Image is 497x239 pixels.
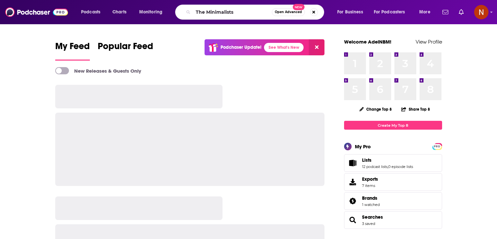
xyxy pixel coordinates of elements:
[193,7,272,17] input: Search podcasts, credits, & more...
[440,7,451,18] a: Show notifications dropdown
[344,173,442,191] a: Exports
[98,41,153,56] span: Popular Feed
[344,39,391,45] a: Welcome AdelNBM!
[433,144,441,149] span: PRO
[346,215,359,225] a: Searches
[344,154,442,172] span: Lists
[81,8,100,17] span: Podcasts
[362,176,378,182] span: Exports
[264,43,304,52] a: See What's New
[275,10,302,14] span: Open Advanced
[108,7,130,17] a: Charts
[112,8,126,17] span: Charts
[362,202,380,207] a: 1 watched
[55,41,90,61] a: My Feed
[401,103,430,116] button: Share Top 8
[374,8,405,17] span: For Podcasters
[419,8,430,17] span: More
[362,195,380,201] a: Brands
[362,157,413,163] a: Lists
[474,5,489,19] button: Show profile menu
[433,144,441,149] a: PRO
[337,8,363,17] span: For Business
[55,67,141,74] a: New Releases & Guests Only
[355,143,371,150] div: My Pro
[362,183,378,188] span: 7 items
[272,8,305,16] button: Open AdvancedNew
[346,158,359,168] a: Lists
[346,177,359,187] span: Exports
[333,7,371,17] button: open menu
[55,41,90,56] span: My Feed
[135,7,171,17] button: open menu
[416,39,442,45] a: View Profile
[362,214,383,220] a: Searches
[474,5,489,19] span: Logged in as AdelNBM
[344,192,442,210] span: Brands
[362,195,377,201] span: Brands
[415,7,439,17] button: open menu
[293,4,305,10] span: New
[362,164,388,169] a: 12 podcast lists
[356,105,396,113] button: Change Top 8
[76,7,109,17] button: open menu
[346,196,359,206] a: Brands
[370,7,415,17] button: open menu
[181,5,330,20] div: Search podcasts, credits, & more...
[139,8,162,17] span: Monitoring
[344,121,442,130] a: Create My Top 8
[362,221,375,226] a: 3 saved
[474,5,489,19] img: User Profile
[456,7,466,18] a: Show notifications dropdown
[5,6,68,18] img: Podchaser - Follow, Share and Rate Podcasts
[344,211,442,229] span: Searches
[221,45,261,50] p: Podchaser Update!
[362,157,372,163] span: Lists
[98,41,153,61] a: Popular Feed
[388,164,413,169] a: 0 episode lists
